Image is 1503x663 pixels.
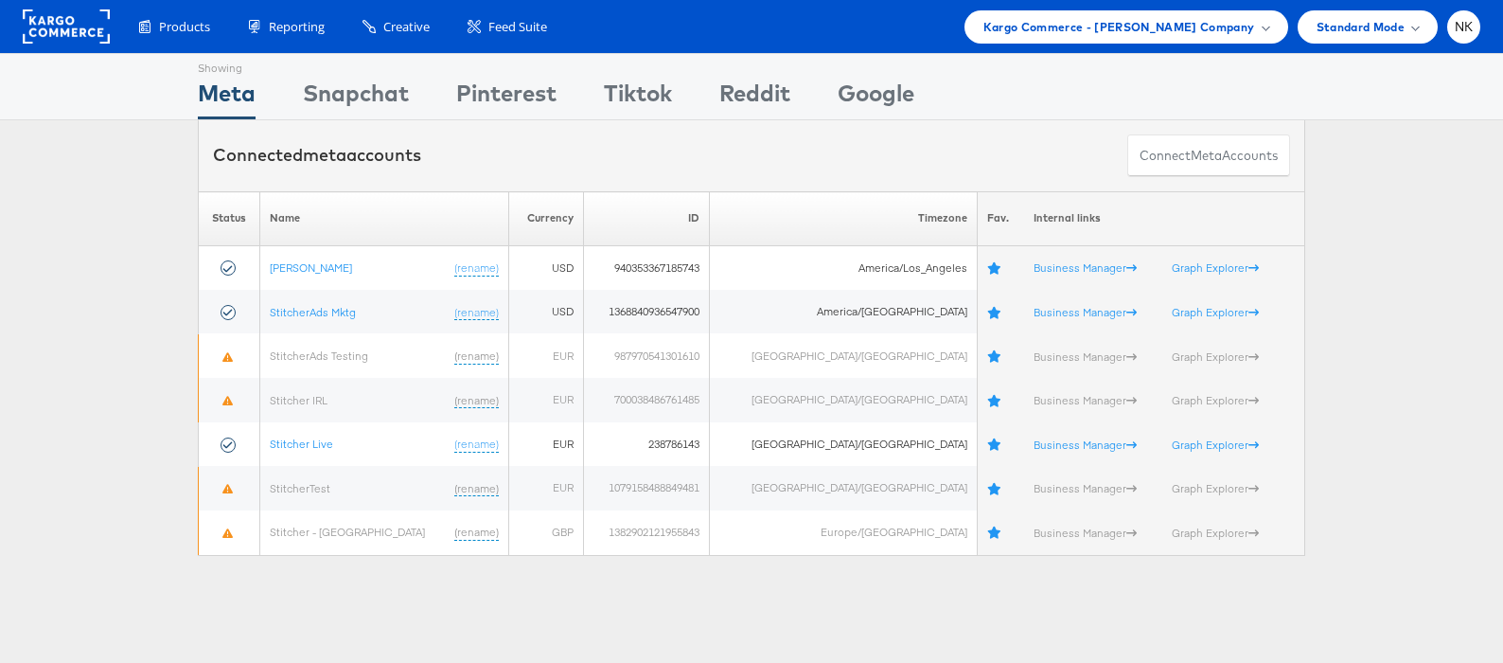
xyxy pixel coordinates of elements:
[269,18,325,36] span: Reporting
[1317,17,1405,37] span: Standard Mode
[454,348,499,364] a: (rename)
[1034,349,1137,363] a: Business Manager
[1191,147,1222,165] span: meta
[710,511,978,555] td: Europe/[GEOGRAPHIC_DATA]
[1127,134,1290,177] button: ConnectmetaAccounts
[198,54,256,77] div: Showing
[1455,21,1474,33] span: NK
[710,333,978,378] td: [GEOGRAPHIC_DATA]/[GEOGRAPHIC_DATA]
[508,245,583,290] td: USD
[710,422,978,467] td: [GEOGRAPHIC_DATA]/[GEOGRAPHIC_DATA]
[270,304,356,318] a: StitcherAds Mktg
[270,260,352,274] a: [PERSON_NAME]
[303,77,409,119] div: Snapchat
[584,245,710,290] td: 940353367185743
[584,333,710,378] td: 987970541301610
[199,191,260,245] th: Status
[454,304,499,320] a: (rename)
[710,466,978,511] td: [GEOGRAPHIC_DATA]/[GEOGRAPHIC_DATA]
[213,143,421,168] div: Connected accounts
[508,466,583,511] td: EUR
[1172,525,1259,539] a: Graph Explorer
[270,392,327,406] a: Stitcher IRL
[270,348,368,362] a: StitcherAds Testing
[710,245,978,290] td: America/Los_Angeles
[710,378,978,422] td: [GEOGRAPHIC_DATA]/[GEOGRAPHIC_DATA]
[584,422,710,467] td: 238786143
[1034,437,1137,451] a: Business Manager
[710,191,978,245] th: Timezone
[454,436,499,452] a: (rename)
[454,392,499,408] a: (rename)
[584,466,710,511] td: 1079158488849481
[1172,392,1259,406] a: Graph Explorer
[584,191,710,245] th: ID
[270,525,425,539] a: Stitcher - [GEOGRAPHIC_DATA]
[719,77,790,119] div: Reddit
[710,290,978,334] td: America/[GEOGRAPHIC_DATA]
[604,77,672,119] div: Tiktok
[1172,437,1259,451] a: Graph Explorer
[508,333,583,378] td: EUR
[508,422,583,467] td: EUR
[270,480,330,494] a: StitcherTest
[456,77,557,119] div: Pinterest
[454,480,499,496] a: (rename)
[383,18,430,36] span: Creative
[1034,304,1137,318] a: Business Manager
[838,77,914,119] div: Google
[259,191,508,245] th: Name
[1172,480,1259,494] a: Graph Explorer
[488,18,547,36] span: Feed Suite
[983,17,1255,37] span: Kargo Commerce - [PERSON_NAME] Company
[584,378,710,422] td: 700038486761485
[508,290,583,334] td: USD
[508,378,583,422] td: EUR
[508,511,583,555] td: GBP
[270,436,333,450] a: Stitcher Live
[508,191,583,245] th: Currency
[1034,525,1137,539] a: Business Manager
[1034,260,1137,275] a: Business Manager
[1034,480,1137,494] a: Business Manager
[159,18,210,36] span: Products
[1172,349,1259,363] a: Graph Explorer
[1172,304,1259,318] a: Graph Explorer
[198,77,256,119] div: Meta
[454,525,499,541] a: (rename)
[303,144,346,166] span: meta
[454,260,499,276] a: (rename)
[584,511,710,555] td: 1382902121955843
[1034,392,1137,406] a: Business Manager
[1172,260,1259,275] a: Graph Explorer
[584,290,710,334] td: 1368840936547900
